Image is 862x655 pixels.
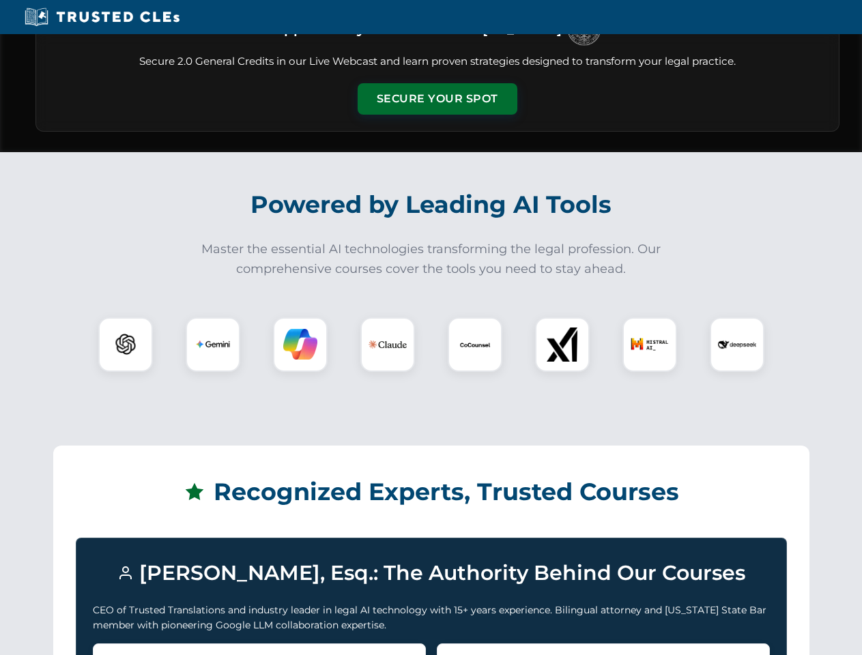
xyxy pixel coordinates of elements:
[53,54,822,70] p: Secure 2.0 General Credits in our Live Webcast and learn proven strategies designed to transform ...
[369,325,407,364] img: Claude Logo
[76,468,787,516] h2: Recognized Experts, Trusted Courses
[283,327,317,362] img: Copilot Logo
[98,317,153,372] div: ChatGPT
[273,317,328,372] div: Copilot
[20,7,184,27] img: Trusted CLEs
[93,555,770,592] h3: [PERSON_NAME], Esq.: The Authority Behind Our Courses
[535,317,590,372] div: xAI
[186,317,240,372] div: Gemini
[631,325,669,364] img: Mistral AI Logo
[106,325,145,364] img: ChatGPT Logo
[718,325,756,364] img: DeepSeek Logo
[93,602,770,633] p: CEO of Trusted Translations and industry leader in legal AI technology with 15+ years experience....
[710,317,764,372] div: DeepSeek
[53,181,809,229] h2: Powered by Leading AI Tools
[360,317,415,372] div: Claude
[192,239,670,279] p: Master the essential AI technologies transforming the legal profession. Our comprehensive courses...
[622,317,677,372] div: Mistral AI
[358,83,517,115] button: Secure Your Spot
[458,327,492,362] img: CoCounsel Logo
[196,327,230,362] img: Gemini Logo
[448,317,502,372] div: CoCounsel
[545,327,579,362] img: xAI Logo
